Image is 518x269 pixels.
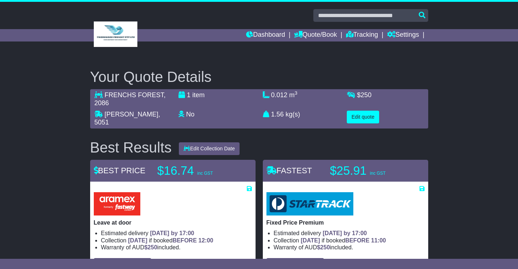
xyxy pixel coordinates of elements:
li: Collection [101,237,252,244]
span: item [192,91,205,99]
span: 1 [187,91,190,99]
span: if booked [128,237,213,244]
span: [DATE] by 17:00 [323,230,367,236]
img: Aramex: Leave at door [94,192,140,215]
span: $ [317,244,330,250]
span: $ [144,244,157,250]
span: inc GST [370,171,386,176]
li: Warranty of AUD included. [274,244,425,251]
sup: 3 [295,90,298,96]
span: 250 [361,91,372,99]
span: kg(s) [286,111,300,118]
li: Collection [274,237,425,244]
li: Estimated delivery [101,230,252,237]
button: Edit quote [347,111,379,123]
li: Estimated delivery [274,230,425,237]
span: FRENCHS FOREST [105,91,164,99]
a: Tracking [346,29,378,41]
span: , 2086 [95,91,166,107]
button: Edit Collection Date [179,142,240,155]
a: Quote/Book [294,29,337,41]
span: , 5051 [95,111,160,126]
p: Leave at door [94,219,252,226]
span: [DATE] [128,237,147,244]
a: Settings [387,29,419,41]
span: 250 [320,244,330,250]
span: m [289,91,298,99]
span: [DATE] [301,237,320,244]
span: No [186,111,194,118]
span: 12:00 [198,237,213,244]
span: [DATE] by 17:00 [150,230,194,236]
span: 11:00 [371,237,386,244]
span: if booked [301,237,386,244]
span: BEFORE [345,237,370,244]
img: StarTrack: Fixed Price Premium [266,192,353,215]
p: Fixed Price Premium [266,219,425,226]
span: [PERSON_NAME] [105,111,158,118]
li: Warranty of AUD included. [101,244,252,251]
span: 1.56 [271,111,284,118]
p: $25.91 [330,163,421,178]
span: FASTEST [266,166,312,175]
span: BEST PRICE [94,166,145,175]
span: inc GST [197,171,213,176]
p: $16.74 [157,163,248,178]
span: 250 [148,244,157,250]
h2: Your Quote Details [90,69,428,85]
span: 0.012 [271,91,288,99]
a: Dashboard [246,29,285,41]
span: $ [357,91,372,99]
div: Best Results [87,139,176,155]
span: BEFORE [173,237,197,244]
